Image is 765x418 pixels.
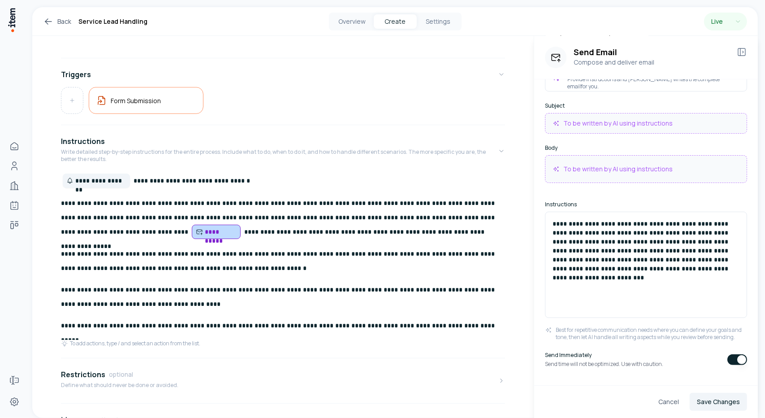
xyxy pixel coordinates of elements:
[417,14,460,29] button: Settings
[61,382,178,389] p: Define what should never be done or avoided.
[61,362,505,400] button: RestrictionsoptionalDefine what should never be done or avoided.
[61,148,498,163] p: Write detailed step-by-step instructions for the entire process. Include what to do, when to do i...
[5,137,23,155] a: Home
[556,327,747,341] p: Best for repetitive communication needs where you can define your goals and tone, then let AI han...
[331,14,374,29] button: Overview
[545,352,663,359] label: Send Immediately
[574,57,729,67] p: Compose and deliver email
[545,144,747,152] label: Body
[545,361,663,368] p: Send time will not be optimized. Use with caution.
[109,370,133,379] span: optional
[5,371,23,389] a: Forms
[5,157,23,175] a: Contacts
[78,16,147,27] h1: Service Lead Handling
[5,393,23,411] a: Settings
[43,16,71,27] a: Back
[5,196,23,214] a: Agents
[545,201,747,208] label: Instructions
[5,177,23,195] a: Companies
[61,174,505,354] div: InstructionsWrite detailed step-by-step instructions for the entire process. Include what to do, ...
[374,14,417,29] button: Create
[651,393,686,411] button: Cancel
[563,119,673,128] p: To be written by AI using instructions
[574,47,729,57] h3: Send Email
[61,369,105,380] h4: Restrictions
[61,340,200,347] div: To add actions, type / and select an action from the list.
[563,165,673,174] p: To be written by AI using instructions
[7,7,16,33] img: Item Brain Logo
[111,96,161,105] h5: Form Submission
[61,129,505,174] button: InstructionsWrite detailed step-by-step instructions for the entire process. Include what to do, ...
[545,102,747,109] label: Subject
[61,87,505,121] div: Triggers
[61,136,105,147] h4: Instructions
[5,216,23,234] a: deals
[61,69,91,80] h4: Triggers
[690,393,747,411] button: Save Changes
[61,62,505,87] button: Triggers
